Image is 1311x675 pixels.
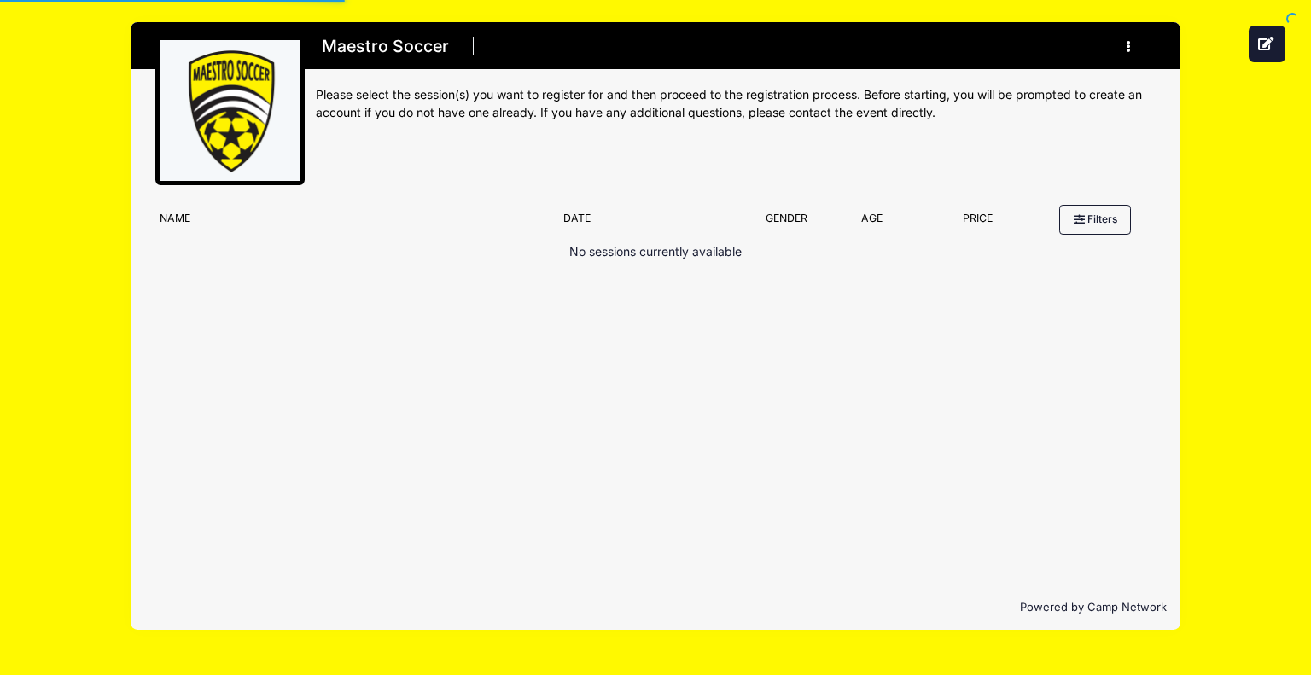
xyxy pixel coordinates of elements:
div: Age [827,211,918,235]
div: Please select the session(s) you want to register for and then proceed to the registration proces... [316,86,1156,122]
h1: Maestro Soccer [316,32,454,61]
p: Powered by Camp Network [144,599,1167,616]
img: logo [166,47,294,175]
div: Name [152,211,555,235]
div: Gender [746,211,826,235]
div: Price [918,211,1039,235]
p: No sessions currently available [569,243,742,261]
div: Date [555,211,746,235]
button: Filters [1059,205,1131,234]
